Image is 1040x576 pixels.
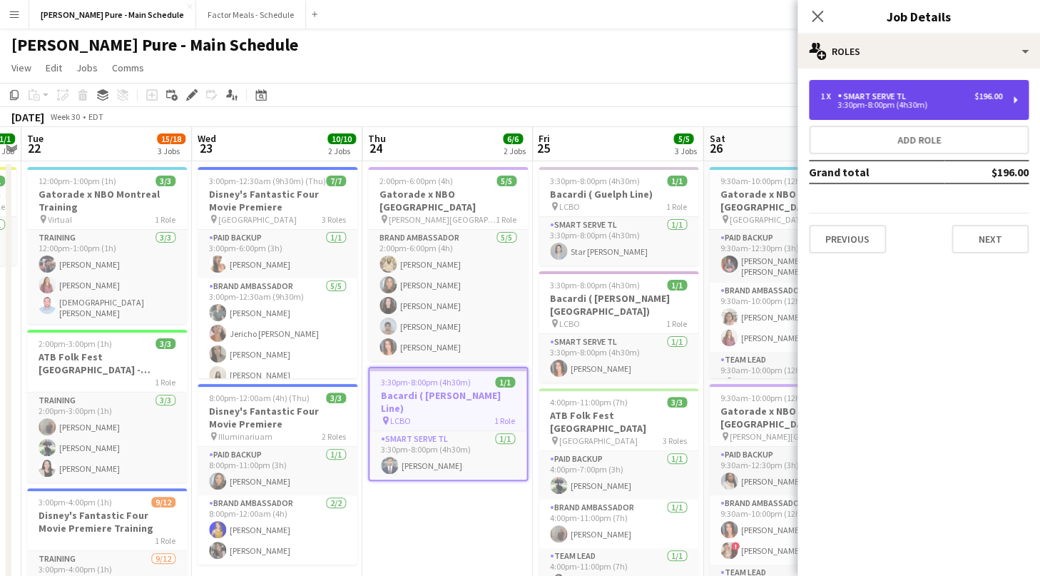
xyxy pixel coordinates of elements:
app-card-role: Paid Backup1/19:30am-12:30pm (3h)[PERSON_NAME] do [PERSON_NAME] [709,230,869,283]
app-job-card: 3:30pm-8:00pm (4h30m)1/1Bacardi ( [PERSON_NAME] Line) LCBO1 RoleSmart Serve TL1/13:30pm-8:00pm (4... [368,367,528,481]
div: 2 Jobs [504,146,526,156]
h3: Gatorade x NBO [GEOGRAPHIC_DATA] [709,188,869,213]
span: 1 Role [666,318,687,329]
span: [PERSON_NAME][GEOGRAPHIC_DATA] [389,214,496,225]
span: Fri [539,132,550,145]
button: Factor Meals - Schedule [196,1,306,29]
span: 26 [707,140,725,156]
span: 9:30am-10:00pm (12h30m) [720,393,820,403]
h3: Disney's Fantastic Four Movie Premiere Training [27,509,187,535]
div: EDT [88,111,103,122]
div: [DATE] [11,110,44,124]
h3: Disney's Fantastic Four Movie Premiere [198,188,357,213]
h3: Bacardi ( [PERSON_NAME] Line) [369,389,526,415]
span: Jobs [76,61,98,74]
span: 1 Role [496,214,516,225]
div: 1 x [820,91,837,101]
span: 3:30pm-8:00pm (4h30m) [381,377,471,388]
span: 3/3 [667,397,687,408]
button: [PERSON_NAME] Pure - Main Schedule [29,1,196,29]
a: Jobs [71,59,103,77]
button: Next [952,225,1029,253]
span: 10/10 [327,133,356,144]
span: 1/1 [667,280,687,290]
span: 3 Roles [322,214,346,225]
app-card-role: Team Lead1/19:30am-10:00pm (12h30m)[DEMOGRAPHIC_DATA][PERSON_NAME] [709,352,869,405]
span: 3:30pm-8:00pm (4h30m) [550,280,640,290]
app-card-role: Training3/312:00pm-1:00pm (1h)[PERSON_NAME][PERSON_NAME][DEMOGRAPHIC_DATA][PERSON_NAME] [27,230,187,324]
app-card-role: Brand Ambassador5/52:00pm-6:00pm (4h)[PERSON_NAME][PERSON_NAME][PERSON_NAME][PERSON_NAME][PERSON_... [368,230,528,361]
span: 9/12 [151,497,175,507]
span: LCBO [559,318,580,329]
td: $196.00 [944,161,1029,183]
span: 3:00pm-12:30am (9h30m) (Thu) [209,176,326,186]
span: 3/3 [326,393,346,403]
app-job-card: 8:00pm-12:00am (4h) (Thu)3/3Disney's Fantastic Four Movie Premiere Illuminariuam2 RolesPaid Backu... [198,384,357,565]
h3: Bacardi ( [PERSON_NAME][GEOGRAPHIC_DATA]) [539,292,698,318]
div: 3 Jobs [674,146,696,156]
app-card-role: Smart Serve TL1/13:30pm-8:00pm (4h30m)[PERSON_NAME] [369,431,526,480]
app-card-role: Brand Ambassador2/29:30am-10:00pm (12h30m)[PERSON_NAME][PERSON_NAME] [709,283,869,352]
span: 15/18 [157,133,185,144]
span: 5/5 [496,176,516,186]
span: [GEOGRAPHIC_DATA] [559,435,638,446]
span: Illuminariuam [218,431,272,442]
span: Tue [27,132,44,145]
app-job-card: 2:00pm-6:00pm (4h)5/5Gatorade x NBO [GEOGRAPHIC_DATA] [PERSON_NAME][GEOGRAPHIC_DATA]1 RoleBrand A... [368,167,528,361]
span: 6/6 [503,133,523,144]
div: Roles [797,34,1040,69]
span: View [11,61,31,74]
div: 3:30pm-8:00pm (4h30m)1/1Bacardi ( [PERSON_NAME][GEOGRAPHIC_DATA]) LCBO1 RoleSmart Serve TL1/13:30... [539,271,698,383]
h3: ATB Folk Fest [GEOGRAPHIC_DATA] [539,409,698,435]
app-job-card: 2:00pm-3:00pm (1h)3/3ATB Folk Fest [GEOGRAPHIC_DATA] - Training1 RoleTraining3/32:00pm-3:00pm (1h... [27,330,187,482]
button: Previous [809,225,886,253]
span: 1 Role [494,415,515,426]
span: 3/3 [156,176,175,186]
span: ! [731,542,740,550]
app-job-card: 12:00pm-1:00pm (1h)3/3Gatorade x NBO Montreal Training Virtual1 RoleTraining3/312:00pm-1:00pm (1h... [27,167,187,324]
app-card-role: Training3/32:00pm-3:00pm (1h)[PERSON_NAME][PERSON_NAME][PERSON_NAME] [27,393,187,482]
app-job-card: 3:30pm-8:00pm (4h30m)1/1Bacardi ( Guelph Line) LCBO1 RoleSmart Serve TL1/13:30pm-8:00pm (4h30m)St... [539,167,698,266]
span: [GEOGRAPHIC_DATA] [218,214,297,225]
a: Edit [40,59,68,77]
span: 9:30am-10:00pm (12h30m) [720,176,820,186]
span: Wed [198,132,216,145]
a: Comms [106,59,150,77]
div: 2 Jobs [328,146,355,156]
span: [PERSON_NAME][GEOGRAPHIC_DATA] [730,431,833,442]
span: 1 Role [155,535,175,546]
h3: Gatorade x NBO [GEOGRAPHIC_DATA] [709,405,869,430]
td: Grand total [809,161,944,183]
app-job-card: 9:30am-10:00pm (12h30m)4/4Gatorade x NBO [GEOGRAPHIC_DATA] [GEOGRAPHIC_DATA]3 RolesPaid Backup1/1... [709,167,869,378]
app-card-role: Paid Backup1/19:30am-12:30pm (3h)[PERSON_NAME] [709,447,869,495]
span: 23 [195,140,216,156]
div: $196.00 [974,91,1002,101]
span: 7/7 [326,176,346,186]
span: 3 Roles [663,435,687,446]
h3: ATB Folk Fest [GEOGRAPHIC_DATA] - Training [27,350,187,376]
span: 1/1 [667,176,687,186]
span: 5/5 [673,133,693,144]
app-job-card: 3:00pm-12:30am (9h30m) (Thu)7/7Disney's Fantastic Four Movie Premiere [GEOGRAPHIC_DATA]3 RolesPai... [198,167,357,378]
span: 22 [25,140,44,156]
span: 4:00pm-11:00pm (7h) [550,397,628,408]
span: 2:00pm-3:00pm (1h) [39,338,112,349]
span: LCBO [390,415,411,426]
h3: Disney's Fantastic Four Movie Premiere [198,405,357,430]
span: 3/3 [156,338,175,349]
span: [GEOGRAPHIC_DATA] [730,214,808,225]
h3: Gatorade x NBO [GEOGRAPHIC_DATA] [368,188,528,213]
span: Virtual [48,214,72,225]
app-card-role: Brand Ambassador1/14:00pm-11:00pm (7h)[PERSON_NAME] [539,500,698,548]
a: View [6,59,37,77]
h3: Gatorade x NBO Montreal Training [27,188,187,213]
span: Sat [709,132,725,145]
